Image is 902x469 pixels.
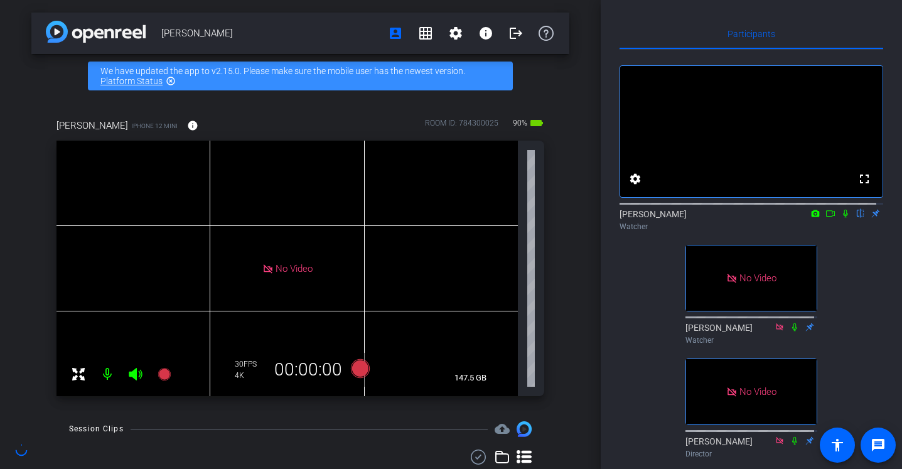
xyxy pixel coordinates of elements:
[425,117,498,136] div: ROOM ID: 784300025
[450,370,491,385] span: 147.5 GB
[620,208,883,232] div: [PERSON_NAME]
[235,359,266,369] div: 30
[276,262,313,274] span: No Video
[739,385,776,397] span: No Video
[166,76,176,86] mat-icon: highlight_off
[448,26,463,41] mat-icon: settings
[685,335,817,346] div: Watcher
[161,21,380,46] span: [PERSON_NAME]
[88,62,513,90] div: We have updated the app to v2.15.0. Please make sure the mobile user has the newest version.
[56,119,128,132] span: [PERSON_NAME]
[620,221,883,232] div: Watcher
[388,26,403,41] mat-icon: account_box
[69,423,124,435] div: Session Clips
[100,76,163,86] a: Platform Status
[508,26,523,41] mat-icon: logout
[830,438,845,453] mat-icon: accessibility
[739,272,776,284] span: No Video
[187,120,198,131] mat-icon: info
[685,448,817,460] div: Director
[728,30,775,38] span: Participants
[266,359,350,380] div: 00:00:00
[628,171,643,186] mat-icon: settings
[871,438,886,453] mat-icon: message
[495,421,510,436] mat-icon: cloud_upload
[495,421,510,436] span: Destinations for your clips
[131,121,178,131] span: iPhone 12 mini
[685,435,817,460] div: [PERSON_NAME]
[478,26,493,41] mat-icon: info
[235,370,266,380] div: 4K
[46,21,146,43] img: app-logo
[517,421,532,436] img: Session clips
[529,116,544,131] mat-icon: battery_std
[244,360,257,369] span: FPS
[685,321,817,346] div: [PERSON_NAME]
[853,207,868,218] mat-icon: flip
[418,26,433,41] mat-icon: grid_on
[511,113,529,133] span: 90%
[857,171,872,186] mat-icon: fullscreen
